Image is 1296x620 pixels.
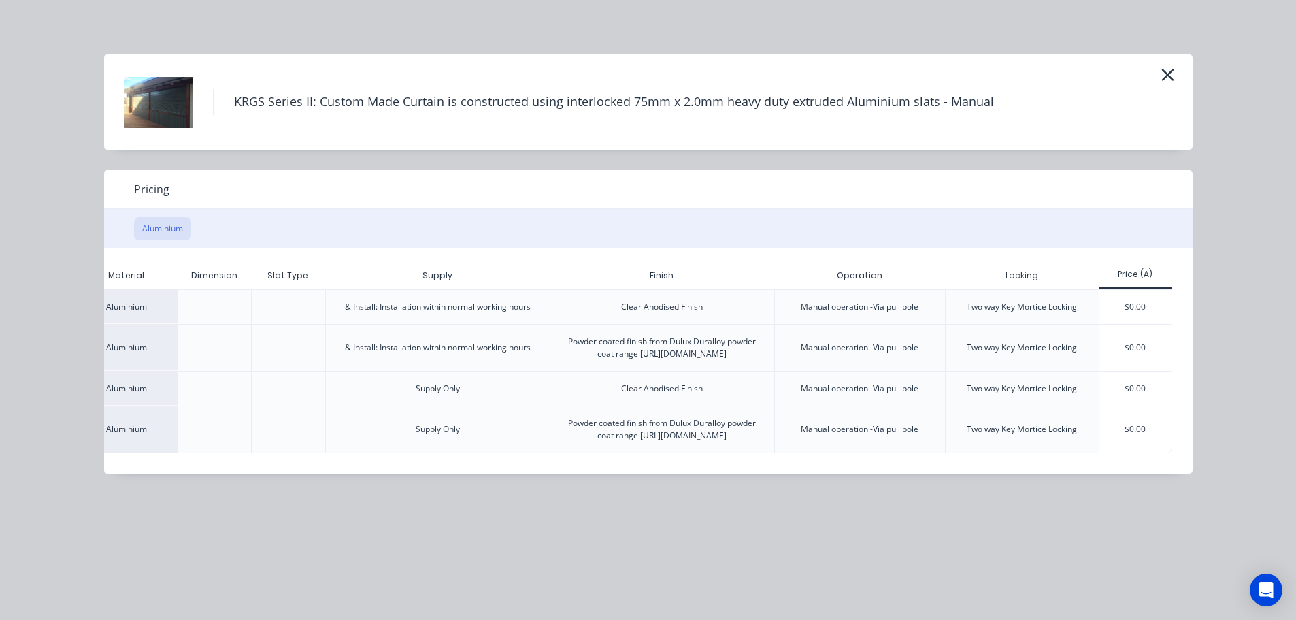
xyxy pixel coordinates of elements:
[76,371,178,406] div: Aluminium
[1099,372,1172,406] div: $0.00
[1250,574,1282,606] div: Open Intercom Messenger
[967,342,1077,354] div: Two way Key Mortice Locking
[801,382,918,395] div: Manual operation -Via pull pole
[967,301,1077,313] div: Two way Key Mortice Locking
[412,259,463,293] div: Supply
[1099,268,1173,280] div: Price (A)
[76,406,178,453] div: Aluminium
[1099,406,1172,453] div: $0.00
[416,423,460,436] div: Supply Only
[345,301,531,313] div: & Install: Installation within normal working hours
[967,382,1077,395] div: Two way Key Mortice Locking
[801,342,918,354] div: Manual operation -Via pull pole
[1099,325,1172,371] div: $0.00
[76,324,178,371] div: Aluminium
[1099,290,1172,324] div: $0.00
[995,259,1049,293] div: Locking
[561,417,763,442] div: Powder coated finish from Dulux Duralloy powder coat range [URL][DOMAIN_NAME]
[639,259,684,293] div: Finish
[416,382,460,395] div: Supply Only
[967,423,1077,436] div: Two way Key Mortice Locking
[180,259,248,293] div: Dimension
[124,68,193,136] img: KRGS Series II: Custom Made Curtain is constructed using interlocked 75mm x 2.0mm heavy duty extr...
[134,181,169,197] span: Pricing
[345,342,531,354] div: & Install: Installation within normal working hours
[213,89,1014,115] h4: KRGS Series II: Custom Made Curtain is constructed using interlocked 75mm x 2.0mm heavy duty extr...
[76,289,178,324] div: Aluminium
[561,336,763,360] div: Powder coated finish from Dulux Duralloy powder coat range [URL][DOMAIN_NAME]
[134,217,191,240] button: Aluminium
[621,382,703,395] div: Clear Anodised Finish
[801,301,918,313] div: Manual operation -Via pull pole
[801,423,918,436] div: Manual operation -Via pull pole
[76,262,178,289] div: Material
[621,301,703,313] div: Clear Anodised Finish
[826,259,893,293] div: Operation
[256,259,319,293] div: Slat Type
